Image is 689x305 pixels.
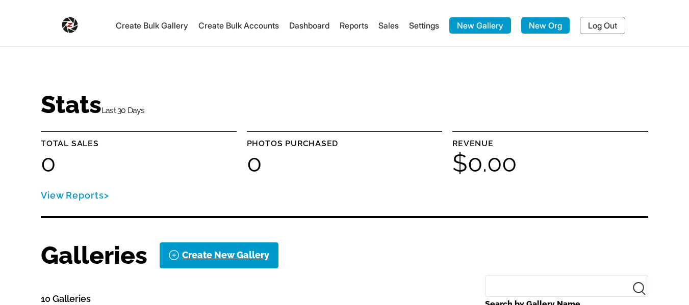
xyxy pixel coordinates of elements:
[198,20,279,31] a: Create Bulk Accounts
[289,20,329,31] a: Dashboard
[182,247,269,263] div: Create New Gallery
[449,17,511,34] a: New Gallery
[41,136,237,151] p: Total sales
[62,13,78,33] img: Snapphound Logo
[340,20,368,31] a: Reports
[409,20,439,31] a: Settings
[160,242,278,268] a: Create New Gallery
[41,151,237,175] h1: 0
[116,20,188,31] a: Create Bulk Gallery
[41,243,147,267] h1: Galleries
[41,293,91,304] span: 10 Galleries
[378,20,399,31] a: Sales
[41,190,109,201] a: View Reports
[41,92,145,119] h1: Stats
[521,17,570,34] a: New Org
[452,151,648,175] h1: $0.00
[101,105,145,115] small: Last 30 Days
[247,151,443,175] h1: 0
[247,136,443,151] p: Photos purchased
[452,136,648,151] p: Revenue
[580,17,625,34] a: Log Out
